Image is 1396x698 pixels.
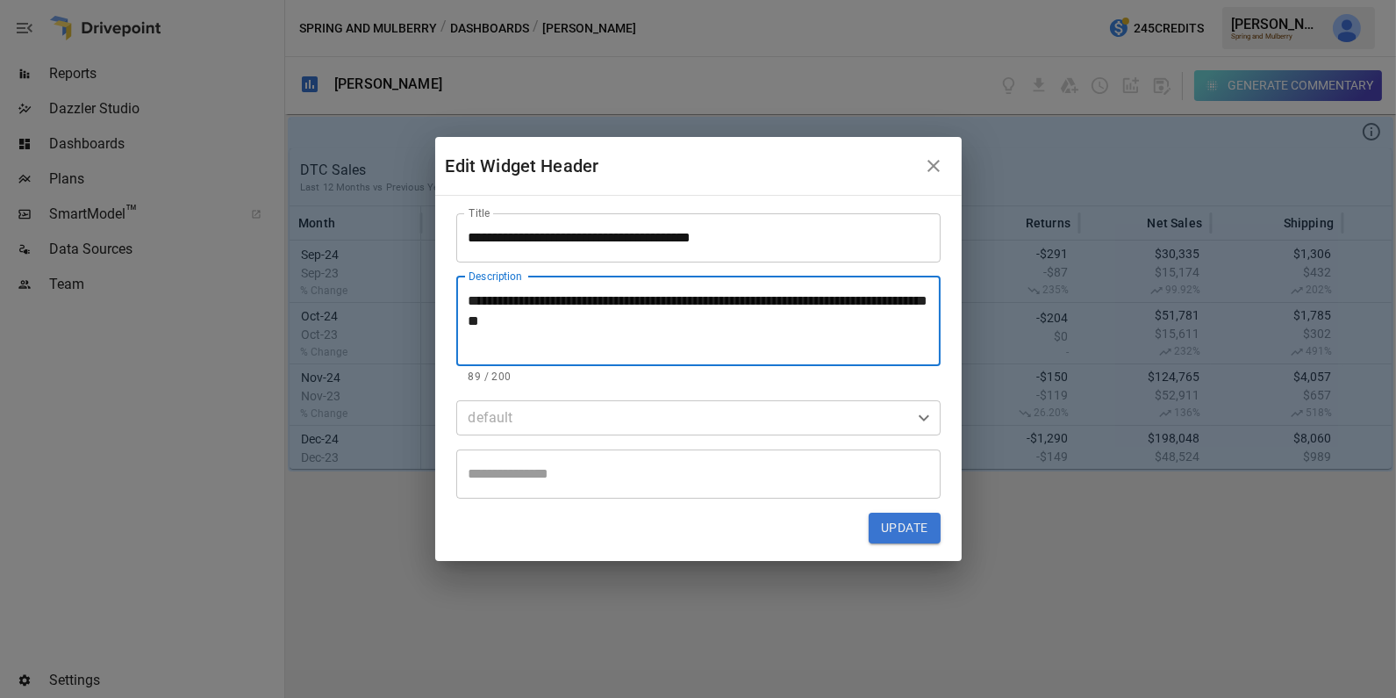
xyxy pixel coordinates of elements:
div: default [469,407,913,428]
button: Update [869,513,940,544]
label: Description [469,269,522,284]
label: Title [469,205,490,220]
div: Edit Widget Header [446,152,916,180]
p: 89 / 200 [469,369,928,386]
